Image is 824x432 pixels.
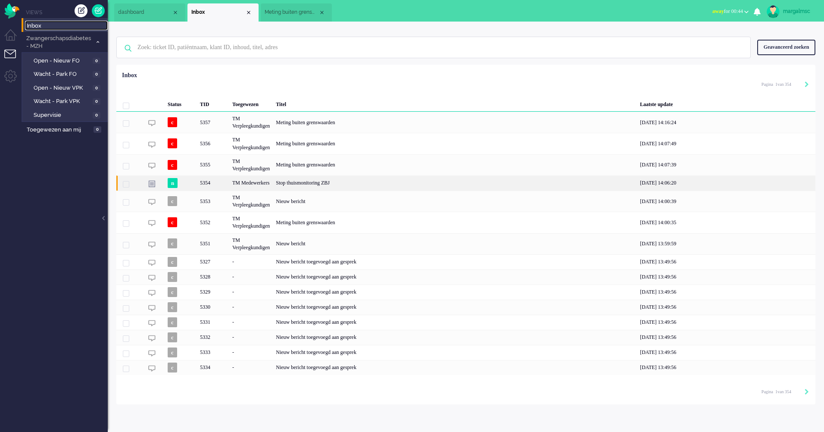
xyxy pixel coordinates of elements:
[637,154,815,175] div: [DATE] 14:07:39
[116,254,815,269] div: 5327
[191,9,245,16] span: Inbox
[273,345,637,360] div: Nieuw bericht toegevoegd aan gesprek
[273,300,637,315] div: Nieuw bericht toegevoegd aan gesprek
[168,238,177,248] span: c
[637,315,815,330] div: [DATE] 13:49:56
[4,50,24,69] li: Tickets menu
[197,254,229,269] div: 5327
[637,360,815,375] div: [DATE] 13:49:56
[273,315,637,330] div: Nieuw bericht toegevoegd aan gesprek
[197,315,229,330] div: 5331
[94,126,101,133] span: 0
[637,175,815,191] div: [DATE] 14:06:20
[168,178,178,188] span: n
[637,285,815,300] div: [DATE] 13:49:56
[117,37,139,59] img: ic-search-icon.svg
[93,98,100,105] span: 0
[172,9,179,16] div: Close tab
[27,22,108,30] span: Inbox
[637,94,815,112] div: Laatste update
[273,94,637,112] div: Titel
[148,289,156,297] img: ic_chat_grey.svg
[116,285,815,300] div: 5329
[273,330,637,345] div: Nieuw bericht toegevoegd aan gesprek
[25,110,107,119] a: Supervisie 0
[118,9,172,16] span: dashboard
[34,97,91,106] span: Wacht - Park VPK
[229,285,273,300] div: -
[116,330,815,345] div: 5332
[229,212,273,233] div: TM Verpleegkundigen
[229,154,273,175] div: TM Verpleegkundigen
[197,360,229,375] div: 5334
[148,319,156,327] img: ic_chat_grey.svg
[168,332,177,342] span: c
[197,175,229,191] div: 5354
[805,388,809,397] div: Next
[168,302,177,312] span: c
[25,34,92,50] span: Zwangerschapsdiabetes - MZH
[148,119,156,127] img: ic_chat_grey.svg
[4,6,19,12] a: Omnidesk
[197,94,229,112] div: TID
[762,385,809,398] div: Pagination
[265,9,318,16] span: Meting buiten grenswaarden
[116,212,815,233] div: 5352
[637,269,815,285] div: [DATE] 13:49:56
[197,330,229,345] div: 5332
[148,198,156,206] img: ic_chat_grey.svg
[75,4,87,17] div: Creëer ticket
[783,7,815,16] div: margalmsc
[762,78,809,91] div: Pagination
[148,365,156,372] img: ic_chat_grey.svg
[773,389,777,395] input: Page
[168,138,177,148] span: c
[114,3,185,22] li: Dashboard
[148,259,156,266] img: ic_chat_grey.svg
[197,212,229,233] div: 5352
[168,287,177,297] span: c
[34,111,91,119] span: Supervisie
[637,254,815,269] div: [DATE] 13:49:56
[197,233,229,254] div: 5351
[25,21,108,30] a: Inbox
[229,345,273,360] div: -
[273,212,637,233] div: Meting buiten grenswaarden
[229,112,273,133] div: TM Verpleegkundigen
[4,29,24,49] li: Dashboard menu
[197,300,229,315] div: 5330
[122,71,137,80] div: Inbox
[168,272,177,282] span: c
[25,125,108,134] a: Toegewezen aan mij 0
[187,3,259,22] li: View
[229,360,273,375] div: -
[273,269,637,285] div: Nieuw bericht toegevoegd aan gesprek
[197,133,229,154] div: 5356
[245,9,252,16] div: Close tab
[229,233,273,254] div: TM Verpleegkundigen
[197,269,229,285] div: 5328
[197,345,229,360] div: 5333
[197,112,229,133] div: 5357
[273,191,637,212] div: Nieuw bericht
[116,360,815,375] div: 5334
[229,94,273,112] div: Toegewezen
[229,175,273,191] div: TM Medewerkers
[148,219,156,227] img: ic_chat_grey.svg
[318,9,325,16] div: Close tab
[34,70,91,78] span: Wacht - Park FO
[165,94,197,112] div: Status
[273,175,637,191] div: Stop thuismonitoring ZBJ
[26,9,108,16] li: Views
[707,5,754,18] button: awayfor 00:44
[116,112,815,133] div: 5357
[273,254,637,269] div: Nieuw bericht toegevoegd aan gesprek
[637,112,815,133] div: [DATE] 14:16:24
[273,233,637,254] div: Nieuw bericht
[273,133,637,154] div: Meting buiten grenswaarden
[93,58,100,64] span: 0
[229,300,273,315] div: -
[637,191,815,212] div: [DATE] 14:00:39
[116,345,815,360] div: 5333
[637,233,815,254] div: [DATE] 13:59:59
